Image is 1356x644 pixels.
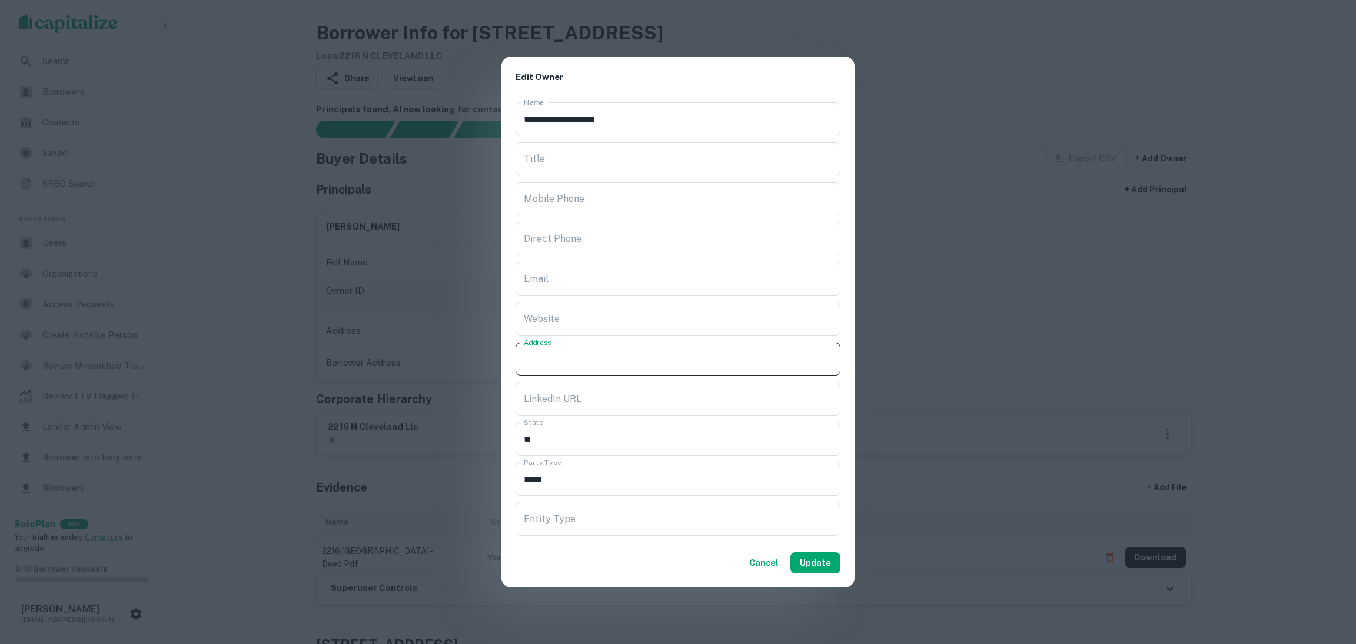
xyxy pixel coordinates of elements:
[1297,550,1356,606] iframe: Chat Widget
[524,417,543,427] label: State
[790,552,840,573] button: Update
[524,97,544,107] label: Name
[745,552,783,573] button: Cancel
[524,337,551,347] label: Address
[524,457,561,467] label: Party Type
[501,57,855,98] h2: Edit Owner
